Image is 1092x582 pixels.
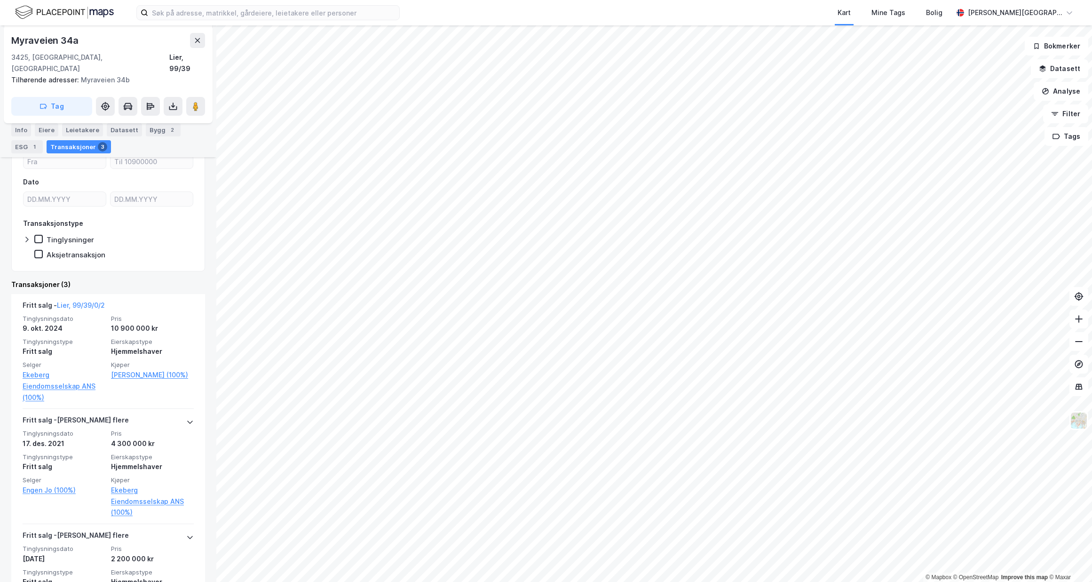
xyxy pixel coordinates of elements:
[111,453,194,461] span: Eierskapstype
[23,300,105,315] div: Fritt salg -
[926,7,942,18] div: Bolig
[23,323,105,334] div: 9. okt. 2024
[23,568,105,576] span: Tinglysningstype
[23,461,105,472] div: Fritt salg
[57,301,105,309] a: Lier, 99/39/0/2
[1034,82,1088,101] button: Analyse
[23,415,129,430] div: Fritt salg - [PERSON_NAME] flere
[111,476,194,484] span: Kjøper
[111,369,194,381] a: [PERSON_NAME] (100%)
[47,140,111,153] div: Transaksjoner
[111,346,194,357] div: Hjemmelshaver
[838,7,851,18] div: Kart
[23,530,129,545] div: Fritt salg - [PERSON_NAME] flere
[47,235,94,244] div: Tinglysninger
[169,52,205,74] div: Lier, 99/39
[111,192,193,206] input: DD.MM.YYYY
[23,553,105,565] div: [DATE]
[111,361,194,369] span: Kjøper
[11,123,31,136] div: Info
[15,4,114,21] img: logo.f888ab2527a4732fd821a326f86c7f29.svg
[111,430,194,438] span: Pris
[23,430,105,438] span: Tinglysningsdato
[111,461,194,472] div: Hjemmelshaver
[148,6,399,20] input: Søk på adresse, matrikkel, gårdeiere, leietakere eller personer
[30,142,39,151] div: 1
[23,218,83,229] div: Transaksjonstype
[1070,412,1088,430] img: Z
[11,74,198,86] div: Myraveien 34b
[146,123,181,136] div: Bygg
[1045,537,1092,582] div: Kontrollprogram for chat
[871,7,905,18] div: Mine Tags
[23,485,105,496] a: Engen Jo (100%)
[23,315,105,323] span: Tinglysningsdato
[98,142,107,151] div: 3
[11,33,80,48] div: Myraveien 34a
[23,361,105,369] span: Selger
[111,485,194,518] a: Ekeberg Eiendomsselskap ANS (100%)
[111,154,193,168] input: Til 10900000
[23,438,105,449] div: 17. des. 2021
[23,545,105,553] span: Tinglysningsdato
[47,250,105,259] div: Aksjetransaksjon
[23,476,105,484] span: Selger
[23,176,39,188] div: Dato
[968,7,1062,18] div: [PERSON_NAME][GEOGRAPHIC_DATA]
[953,574,999,581] a: OpenStreetMap
[111,323,194,334] div: 10 900 000 kr
[1045,127,1088,146] button: Tags
[11,279,205,290] div: Transaksjoner (3)
[167,125,177,135] div: 2
[11,76,81,84] span: Tilhørende adresser:
[23,346,105,357] div: Fritt salg
[11,52,169,74] div: 3425, [GEOGRAPHIC_DATA], [GEOGRAPHIC_DATA]
[111,438,194,449] div: 4 300 000 kr
[24,154,106,168] input: Fra
[35,123,58,136] div: Eiere
[11,140,43,153] div: ESG
[1025,37,1088,56] button: Bokmerker
[1001,574,1048,581] a: Improve this map
[111,315,194,323] span: Pris
[24,192,106,206] input: DD.MM.YYYY
[111,545,194,553] span: Pris
[111,338,194,346] span: Eierskapstype
[1031,59,1088,78] button: Datasett
[1043,104,1088,123] button: Filter
[23,338,105,346] span: Tinglysningstype
[23,369,105,403] a: Ekeberg Eiendomsselskap ANS (100%)
[62,123,103,136] div: Leietakere
[1045,537,1092,582] iframe: Chat Widget
[11,97,92,116] button: Tag
[107,123,142,136] div: Datasett
[111,568,194,576] span: Eierskapstype
[23,453,105,461] span: Tinglysningstype
[111,553,194,565] div: 2 200 000 kr
[926,574,951,581] a: Mapbox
